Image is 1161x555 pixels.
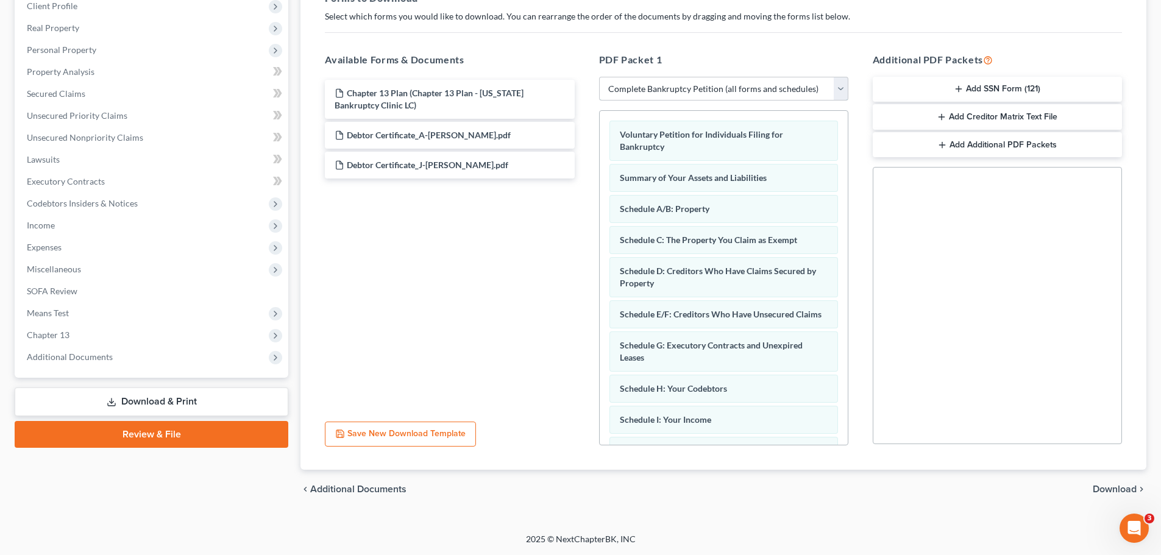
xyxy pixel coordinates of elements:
[17,149,288,171] a: Lawsuits
[599,52,848,67] h5: PDF Packet 1
[27,220,55,230] span: Income
[27,198,138,208] span: Codebtors Insiders & Notices
[300,484,407,494] a: chevron_left Additional Documents
[873,104,1122,130] button: Add Creditor Matrix Text File
[27,66,94,77] span: Property Analysis
[873,77,1122,102] button: Add SSN Form (121)
[620,414,711,425] span: Schedule I: Your Income
[27,1,77,11] span: Client Profile
[27,23,79,33] span: Real Property
[27,308,69,318] span: Means Test
[620,340,803,362] span: Schedule G: Executory Contracts and Unexpired Leases
[335,88,524,110] span: Chapter 13 Plan (Chapter 13 Plan - [US_STATE] Bankruptcy Clinic LC)
[27,44,96,55] span: Personal Property
[620,129,783,152] span: Voluntary Petition for Individuals Filing for Bankruptcy
[873,132,1122,158] button: Add Additional PDF Packets
[1137,484,1146,494] i: chevron_right
[325,52,574,67] h5: Available Forms & Documents
[1093,484,1137,494] span: Download
[620,309,822,319] span: Schedule E/F: Creditors Who Have Unsecured Claims
[17,127,288,149] a: Unsecured Nonpriority Claims
[15,421,288,448] a: Review & File
[1120,514,1149,543] iframe: Intercom live chat
[620,203,709,214] span: Schedule A/B: Property
[325,422,476,447] button: Save New Download Template
[233,533,928,555] div: 2025 © NextChapterBK, INC
[620,235,797,245] span: Schedule C: The Property You Claim as Exempt
[27,330,69,340] span: Chapter 13
[347,130,511,140] span: Debtor Certificate_A-[PERSON_NAME].pdf
[17,171,288,193] a: Executory Contracts
[27,286,77,296] span: SOFA Review
[17,280,288,302] a: SOFA Review
[347,160,508,170] span: Debtor Certificate_J-[PERSON_NAME].pdf
[17,61,288,83] a: Property Analysis
[27,242,62,252] span: Expenses
[27,264,81,274] span: Miscellaneous
[300,484,310,494] i: chevron_left
[27,154,60,164] span: Lawsuits
[325,10,1122,23] p: Select which forms you would like to download. You can rearrange the order of the documents by dr...
[620,172,767,183] span: Summary of Your Assets and Liabilities
[620,383,727,394] span: Schedule H: Your Codebtors
[620,266,816,288] span: Schedule D: Creditors Who Have Claims Secured by Property
[27,110,127,121] span: Unsecured Priority Claims
[310,484,407,494] span: Additional Documents
[17,83,288,105] a: Secured Claims
[1093,484,1146,494] button: Download chevron_right
[873,52,1122,67] h5: Additional PDF Packets
[27,88,85,99] span: Secured Claims
[15,387,288,416] a: Download & Print
[1145,514,1154,523] span: 3
[27,352,113,362] span: Additional Documents
[27,132,143,143] span: Unsecured Nonpriority Claims
[17,105,288,127] a: Unsecured Priority Claims
[27,176,105,186] span: Executory Contracts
